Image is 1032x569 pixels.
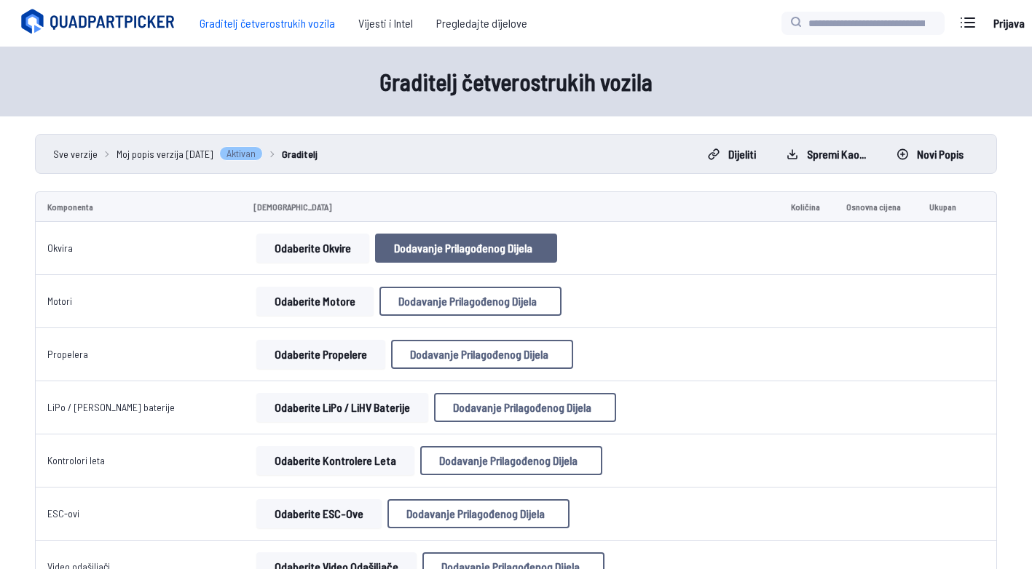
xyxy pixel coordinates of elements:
[50,64,982,99] h1: Graditelj četverostrukih vozila
[275,455,396,466] font: Odaberite kontrolere leta
[991,9,1026,38] a: Prijava
[47,401,175,413] a: LiPo / [PERSON_NAME] baterije
[275,402,410,413] font: Odaberite LiPo / LiHV baterije
[387,499,570,528] button: Dodavanje prilagođenog dijela
[117,146,213,162] span: Moj popis verzija [DATE]
[918,191,972,222] td: Ukupan
[253,446,417,475] a: Odaberite kontrolere leta
[807,148,866,160] font: Spremi kao...
[379,287,562,316] button: Dodavanje prilagođenog dijela
[188,9,347,38] a: Graditelj četverostrukih vozila
[256,287,374,316] button: Odaberite motore
[394,242,532,254] span: Dodavanje prilagođenog dijela
[425,9,539,38] a: Pregledajte dijelove
[375,234,557,263] button: Dodavanje prilagođenog dijela
[47,454,105,466] a: Kontrolori leta
[253,287,377,316] a: Odaberite motore
[774,143,878,166] button: Spremi kao...
[779,191,835,222] td: Količina
[282,146,318,162] a: Graditelj
[253,393,431,422] a: Odaberite LiPo / LiHV baterije
[47,295,72,307] a: Motori
[256,446,414,475] button: Odaberite kontrolere leta
[275,349,367,360] font: Odaberite propelere
[253,234,372,263] a: Odaberite okvire
[696,143,768,166] button: Dijeliti
[117,146,263,162] a: Moj popis verzija [DATE]Aktivan
[242,191,779,222] td: [DEMOGRAPHIC_DATA]
[47,507,79,520] a: ESC-ovi
[917,148,964,160] font: Novi popis
[275,508,363,520] font: Odaberite ESC-ove
[434,393,616,422] button: Dodavanje prilagođenog dijela
[256,499,382,528] button: Odaberite ESC-ove
[439,455,578,466] span: Dodavanje prilagođenog dijela
[47,242,73,254] a: Okvira
[53,146,98,162] a: Sve verzije
[728,148,756,160] font: Dijeliti
[391,340,573,369] button: Dodavanje prilagođenog dijela
[420,446,602,475] button: Dodavanje prilagođenog dijela
[835,191,918,222] td: Osnovna cijena
[256,234,369,263] button: Odaberite okvire
[410,349,548,360] span: Dodavanje prilagođenog dijela
[347,9,425,38] a: Vijesti i Intel
[398,295,537,307] span: Dodavanje prilagođenog dijela
[256,340,385,369] button: Odaberite propelere
[35,191,242,222] td: Komponenta
[275,295,355,307] font: Odaberite motore
[256,393,428,422] button: Odaberite LiPo / LiHV baterije
[406,508,545,520] span: Dodavanje prilagođenog dijela
[453,402,591,413] span: Dodavanje prilagođenog dijela
[253,499,385,528] a: Odaberite ESC-ove
[275,242,351,254] font: Odaberite okvire
[884,143,976,166] button: Novi popis
[219,146,263,161] span: Aktivan
[253,340,388,369] a: Odaberite propelere
[47,348,88,360] a: Propelera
